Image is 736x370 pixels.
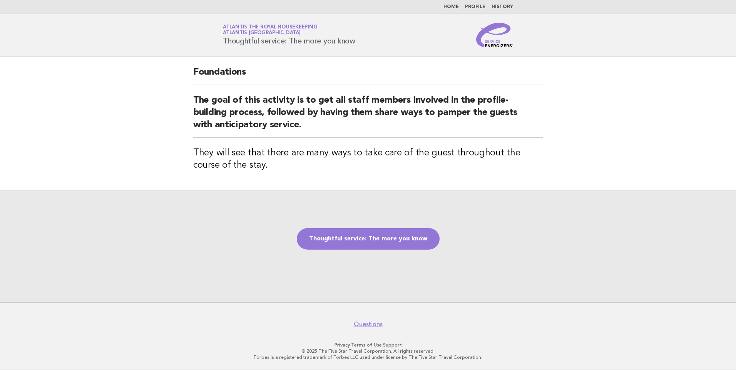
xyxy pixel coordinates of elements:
[223,25,355,45] h1: Thoughtful service: The more you know
[335,342,350,348] a: Privacy
[193,94,543,138] h2: The goal of this activity is to get all staff members involved in the profile-building process, f...
[297,228,440,250] a: Thoughtful service: The more you know
[223,31,301,36] span: Atlantis [GEOGRAPHIC_DATA]
[223,25,317,35] a: Atlantis the Royal HousekeepingAtlantis [GEOGRAPHIC_DATA]
[443,5,459,9] a: Home
[492,5,513,9] a: History
[132,342,604,348] p: · ·
[465,5,485,9] a: Profile
[193,66,543,85] h2: Foundations
[383,342,402,348] a: Support
[132,348,604,354] p: © 2025 The Five Star Travel Corporation. All rights reserved.
[351,342,382,348] a: Terms of Use
[132,354,604,360] p: Forbes is a registered trademark of Forbes LLC used under license by The Five Star Travel Corpora...
[354,320,383,328] a: Questions
[193,147,543,172] h3: They will see that there are many ways to take care of the guest throughout the course of the stay.
[476,23,513,47] img: Service Energizers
